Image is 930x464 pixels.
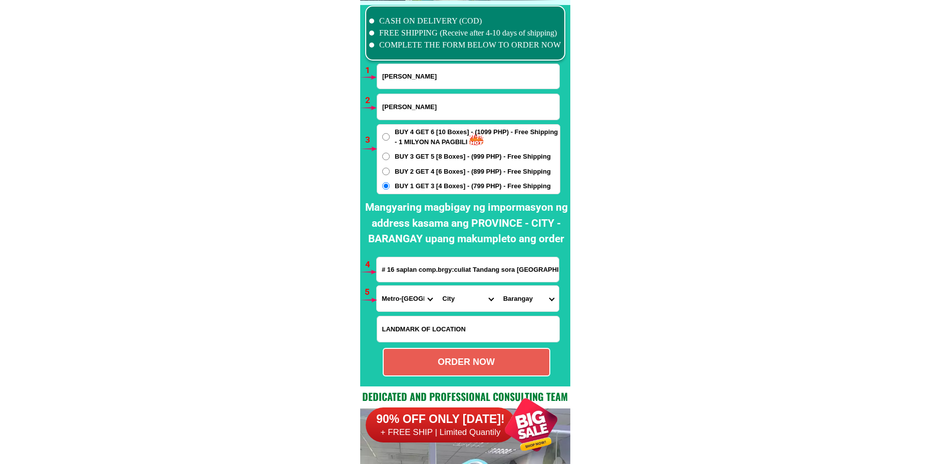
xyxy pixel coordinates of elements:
[366,412,516,427] h6: 90% OFF ONLY [DATE]!
[369,15,561,27] li: CASH ON DELIVERY (COD)
[382,182,390,190] input: BUY 1 GET 3 [4 Boxes] - (799 PHP) - Free Shipping
[395,167,551,177] span: BUY 2 GET 4 [6 Boxes] - (899 PHP) - Free Shipping
[384,355,549,369] div: ORDER NOW
[437,286,498,311] select: Select district
[365,94,377,107] h6: 2
[377,316,559,342] input: Input LANDMARKOFLOCATION
[382,133,390,141] input: BUY 4 GET 6 [10 Boxes] - (1099 PHP) - Free Shipping - 1 MILYON NA PAGBILI
[377,257,559,282] input: Input address
[369,39,561,51] li: COMPLETE THE FORM BELOW TO ORDER NOW
[366,427,516,438] h6: + FREE SHIP | Limited Quantily
[365,258,377,271] h6: 4
[365,134,377,147] h6: 3
[369,27,561,39] li: FREE SHIPPING (Receive after 4-10 days of shipping)
[365,286,376,299] h6: 5
[382,153,390,160] input: BUY 3 GET 5 [8 Boxes] - (999 PHP) - Free Shipping
[377,64,559,89] input: Input full_name
[382,168,390,175] input: BUY 2 GET 4 [6 Boxes] - (899 PHP) - Free Shipping
[395,181,551,191] span: BUY 1 GET 3 [4 Boxes] - (799 PHP) - Free Shipping
[363,200,570,247] h2: Mangyaring magbigay ng impormasyon ng address kasama ang PROVINCE - CITY - BARANGAY upang makumpl...
[395,152,551,162] span: BUY 3 GET 5 [8 Boxes] - (999 PHP) - Free Shipping
[395,127,560,147] span: BUY 4 GET 6 [10 Boxes] - (1099 PHP) - Free Shipping - 1 MILYON NA PAGBILI
[360,389,570,404] h2: Dedicated and professional consulting team
[377,286,437,311] select: Select province
[377,94,559,120] input: Input phone_number
[498,286,559,311] select: Select commune
[365,64,377,77] h6: 1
